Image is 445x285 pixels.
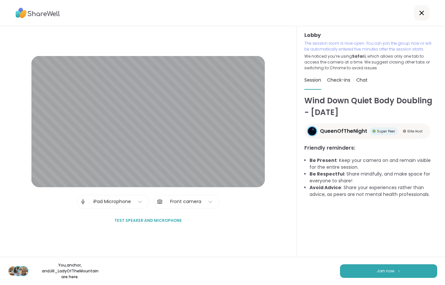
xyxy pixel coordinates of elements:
[403,130,406,133] img: Elite Host
[308,127,316,135] img: QueenOfTheNight
[310,171,437,184] li: : Share mindfully, and make space for everyone to share!
[112,214,184,227] button: Test speaker and microphone
[34,262,106,280] p: You, anchor , and Jill_LadyOfTheMountain are here.
[304,53,437,71] p: We noticed you’re using , which allows only one tab to access the camera at a time. We suggest cl...
[304,123,430,139] a: QueenOfTheNightQueenOfTheNightSuper PeerSuper PeerElite HostElite Host
[88,195,90,208] span: |
[310,184,437,198] li: : Share your experiences rather than advice, as peers are not mental health professionals.
[310,157,437,171] li: : Keep your camera on and remain visible for the entire session.
[352,53,366,59] b: Safari
[407,129,423,134] span: Elite Host
[310,157,337,164] b: Be Present
[377,268,394,274] span: Join now
[377,129,395,134] span: Super Peer
[304,31,437,39] h3: Lobby
[170,198,201,205] div: Front camera
[114,218,182,223] span: Test speaker and microphone
[304,95,437,118] h1: Wind Down Quiet Body Doubling - [DATE]
[16,6,60,20] img: ShareWell Logo
[14,267,23,276] img: anchor
[327,77,350,83] span: Check-ins
[304,40,437,52] p: The session room is now open. You can join the group now or will be automatically entered five mi...
[356,77,368,83] span: Chat
[340,264,437,278] button: Join now
[310,171,344,177] b: Be Respectful
[372,130,376,133] img: Super Peer
[310,184,341,191] b: Avoid Advice
[157,195,163,208] img: Camera
[8,267,18,276] img: AmberWolffWizard
[304,144,437,152] h3: Friendly reminders:
[93,198,131,205] div: iPad Microphone
[80,195,86,208] img: Microphone
[165,195,167,208] span: |
[304,77,321,83] span: Session
[320,127,367,135] span: QueenOfTheNight
[397,269,401,273] img: ShareWell Logomark
[19,267,28,276] img: Jill_LadyOfTheMountain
